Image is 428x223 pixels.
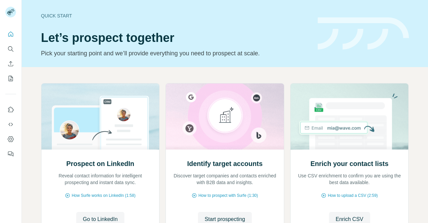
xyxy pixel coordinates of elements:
button: Enrich CSV [5,58,16,70]
img: Identify target accounts [166,83,284,150]
h1: Let’s prospect together [41,31,310,45]
button: Dashboard [5,133,16,145]
p: Pick your starting point and we’ll provide everything you need to prospect at scale. [41,49,310,58]
img: Enrich your contact lists [290,83,409,150]
p: Use CSV enrichment to confirm you are using the best data available. [297,172,402,186]
button: My lists [5,72,16,85]
span: How to upload a CSV (2:59) [328,192,378,199]
button: Quick start [5,28,16,40]
div: Quick start [41,12,310,19]
img: Prospect on LinkedIn [41,83,160,150]
button: Search [5,43,16,55]
img: banner [318,17,409,50]
button: Use Surfe on LinkedIn [5,104,16,116]
p: Discover target companies and contacts enriched with B2B data and insights. [173,172,277,186]
h2: Identify target accounts [187,159,263,168]
span: How Surfe works on LinkedIn (1:58) [72,192,135,199]
span: How to prospect with Surfe (1:30) [198,192,258,199]
button: Use Surfe API [5,118,16,130]
h2: Enrich your contact lists [310,159,388,168]
p: Reveal contact information for intelligent prospecting and instant data sync. [48,172,153,186]
button: Feedback [5,148,16,160]
h2: Prospect on LinkedIn [66,159,134,168]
